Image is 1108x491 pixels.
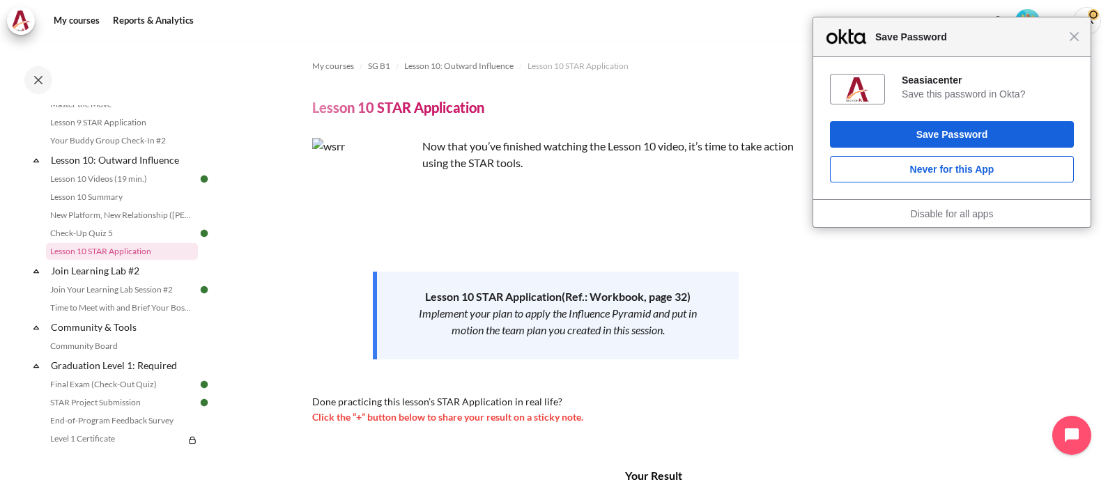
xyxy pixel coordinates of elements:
a: Community & Tools [49,318,198,336]
span: Close [1069,31,1079,42]
nav: Navigation bar [312,55,1009,77]
button: Save Password [830,121,1074,148]
a: Lesson 10 STAR Application [528,58,629,75]
a: Disable for all apps [910,208,993,219]
a: Lesson 10: Outward Influence [404,58,514,75]
img: wsrr [312,138,417,242]
a: User menu [1073,7,1101,35]
span: Now that you’ve finished watching the Lesson 10 video, it’s time to take action using the STAR to... [422,139,794,169]
a: STAR Project Submission [46,394,198,411]
span: PK [1073,7,1101,35]
img: Level #5 [1015,9,1040,33]
a: Graduation Level 1: Required [49,356,198,375]
p: Implement your plan to apply the Influence Pyramid and put in motion the team plan you created in... [402,305,714,338]
a: My courses [312,58,354,75]
span: Click the “+” button below to share your result on a sticky note. [312,411,583,423]
button: Never for this App [830,156,1074,182]
img: Done [198,396,210,409]
span: My courses [312,60,354,72]
div: Show notification window with no new notifications [987,10,1008,31]
a: Architeck Architeck [7,7,42,35]
a: Graduation Level 2: With Distinction [49,449,198,482]
a: Community Board [46,338,198,354]
img: Done [198,227,210,240]
span: SG B1 [368,60,390,72]
a: Lesson 9 STAR Application [46,114,198,131]
a: Time to Meet with and Brief Your Boss #2 [46,299,198,316]
a: Lesson 10 Summary [46,189,198,205]
span: Save Password [868,29,1069,45]
a: Reports & Analytics [108,7,199,35]
span: Ref.: Workbook, page 32 [565,290,687,303]
a: Final Exam (Check-Out Quiz) [46,376,198,393]
div: Save this password in Okta? [902,88,1074,100]
span: Collapse [29,264,43,278]
a: End-of-Program Feedback Survey [46,412,198,429]
a: Join Learning Lab #2 [49,261,198,280]
img: Done [198,283,210,296]
img: Done [198,173,210,185]
span: Lesson 10 STAR Application [528,60,629,72]
a: Level #5 [1010,8,1045,33]
span: Collapse [29,320,43,334]
a: Your Buddy Group Check-In #2 [46,132,198,149]
strong: ( ) [562,290,691,303]
h4: Lesson 10 STAR Application [312,98,484,116]
span: Collapse [29,153,43,167]
button: Languages [1047,10,1068,31]
img: AAAABklEQVQDAAAA7Qa00UP6AAAAAElFTkSuQmCC [846,77,868,102]
a: Level 1 Certificate [46,430,184,447]
a: SG B1 [368,58,390,75]
a: Lesson 10: Outward Influence [49,150,198,169]
a: My courses [49,7,105,35]
div: Seasiacenter [902,74,1074,86]
span: Done practicing this lesson’s STAR Application in real life? [312,396,562,407]
a: New Platform, New Relationship ([PERSON_NAME]'s Story) [46,207,198,224]
strong: Lesson 10 STAR Application [425,290,562,303]
span: Lesson 10: Outward Influence [404,60,514,72]
span: Collapse [29,359,43,373]
h4: Your Result [312,467,995,484]
a: Join Your Learning Lab Session #2 [46,281,198,298]
a: Lesson 10 STAR Application [46,243,198,260]
div: Level #5 [1015,8,1040,33]
img: Done [198,378,210,391]
a: Check-Up Quiz 5 [46,225,198,242]
a: Lesson 10 Videos (19 min.) [46,171,198,187]
img: Architeck [11,10,31,31]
